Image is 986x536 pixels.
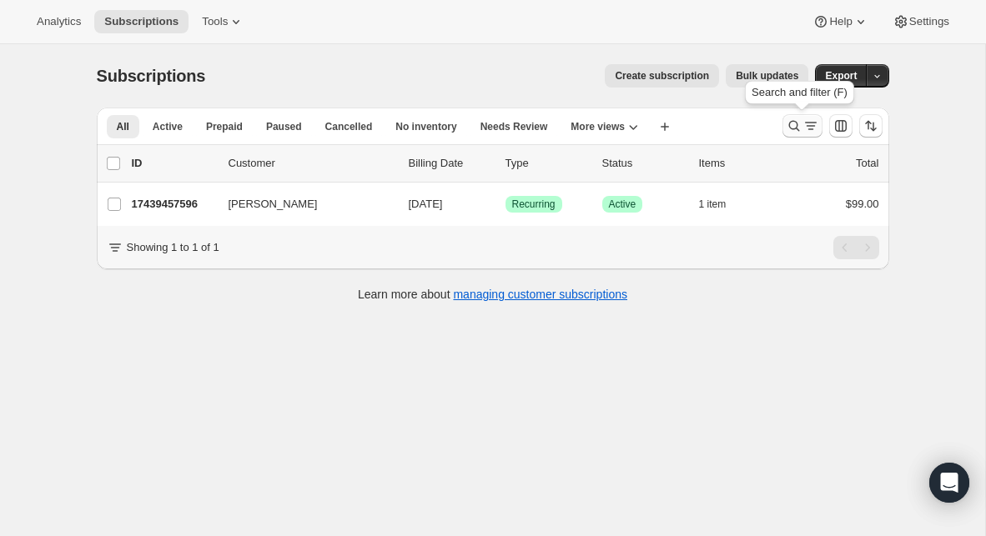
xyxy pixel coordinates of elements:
[929,463,969,503] div: Open Intercom Messenger
[192,10,254,33] button: Tools
[325,120,373,133] span: Cancelled
[782,114,823,138] button: Search and filter results
[202,15,228,28] span: Tools
[833,236,879,259] nav: Pagination
[651,115,678,138] button: Create new view
[699,198,727,211] span: 1 item
[802,10,878,33] button: Help
[736,69,798,83] span: Bulk updates
[883,10,959,33] button: Settings
[859,114,883,138] button: Sort the results
[27,10,91,33] button: Analytics
[395,120,456,133] span: No inventory
[699,155,782,172] div: Items
[856,155,878,172] p: Total
[219,191,385,218] button: [PERSON_NAME]
[602,155,686,172] p: Status
[132,196,215,213] p: 17439457596
[132,155,215,172] p: ID
[726,64,808,88] button: Bulk updates
[229,155,395,172] p: Customer
[117,120,129,133] span: All
[104,15,179,28] span: Subscriptions
[409,198,443,210] span: [DATE]
[132,193,879,216] div: 17439457596[PERSON_NAME][DATE]SuccessRecurringSuccessActive1 item$99.00
[506,155,589,172] div: Type
[815,64,867,88] button: Export
[609,198,636,211] span: Active
[571,120,625,133] span: More views
[37,15,81,28] span: Analytics
[846,198,879,210] span: $99.00
[825,69,857,83] span: Export
[453,288,627,301] a: managing customer subscriptions
[829,114,853,138] button: Customize table column order and visibility
[409,155,492,172] p: Billing Date
[97,67,206,85] span: Subscriptions
[615,69,709,83] span: Create subscription
[909,15,949,28] span: Settings
[605,64,719,88] button: Create subscription
[561,115,648,138] button: More views
[153,120,183,133] span: Active
[699,193,745,216] button: 1 item
[829,15,852,28] span: Help
[132,155,879,172] div: IDCustomerBilling DateTypeStatusItemsTotal
[266,120,302,133] span: Paused
[480,120,548,133] span: Needs Review
[206,120,243,133] span: Prepaid
[512,198,556,211] span: Recurring
[94,10,189,33] button: Subscriptions
[358,286,627,303] p: Learn more about
[127,239,219,256] p: Showing 1 to 1 of 1
[229,196,318,213] span: [PERSON_NAME]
